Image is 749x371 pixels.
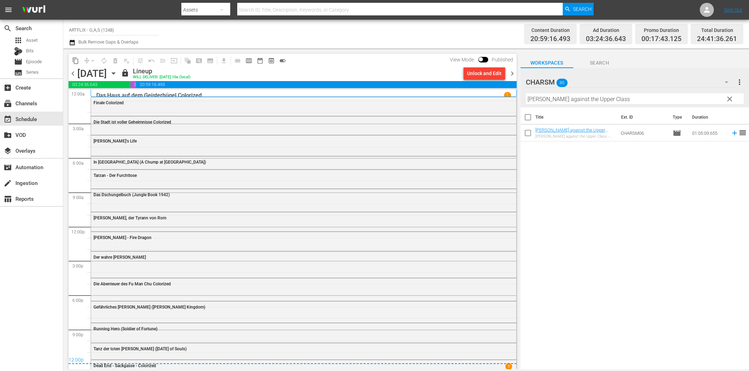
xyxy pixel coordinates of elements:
span: Episode [26,58,42,65]
span: Series [14,68,22,77]
span: 03:24:36.643 [586,35,626,43]
span: Dead End - Sackgasse - Colorized [93,363,156,368]
span: [PERSON_NAME] - Fire Dragon [93,235,151,240]
td: 01:05:09.655 [689,125,728,141]
th: Type [669,107,688,127]
span: [PERSON_NAME]'s Life [93,139,137,144]
span: 24:41:36.261 [697,35,737,43]
svg: Add to Schedule [731,129,738,137]
span: Month Calendar View [254,55,266,66]
span: Running Hero (Soldier of Fortune) [93,326,157,331]
span: Create Series Block [205,55,216,66]
span: clear [725,95,734,103]
div: WILL DELIVER: [DATE] 10a (local) [133,75,191,80]
th: Duration [688,107,730,127]
p: Das Haus auf dem Geisterhügel Colorized [96,92,202,99]
div: Ad Duration [586,25,626,35]
span: Die Abenteuer des Fu Man Chu Colorized [93,281,171,286]
span: chevron_right [508,69,517,78]
a: [PERSON_NAME] against the Upper Class - Colorized [535,127,608,138]
td: CHARSM06 [618,125,670,141]
span: 00:17:43.125 [641,35,682,43]
a: Sign Out [724,7,742,13]
span: Search [573,3,592,15]
span: Episode [673,129,681,137]
span: Tarzan - Der Furchtlose [93,173,137,178]
span: Gefährliches [PERSON_NAME] ([PERSON_NAME] Kingdom) [93,305,205,310]
span: Day Calendar View [230,54,243,67]
span: chevron_left [69,69,77,78]
span: Copy Lineup [70,55,81,66]
span: table_chart [4,195,12,203]
span: Toggle to switch from Published to Draft view. [478,57,483,62]
div: 12:00p [69,357,517,364]
span: Episode [14,58,22,66]
span: Download as CSV [216,54,230,67]
span: reorder [738,128,747,137]
span: Schedule [4,115,12,124]
span: Series [26,69,39,76]
button: clear [724,93,735,104]
span: Revert to Primary Episode [146,55,157,66]
span: create [4,179,12,187]
span: Create [4,84,12,92]
span: lock [121,69,129,77]
span: Workspaces [521,59,573,67]
div: Unlock and Edit [467,67,502,80]
span: Select an event to delete [110,55,121,66]
div: Total Duration [697,25,737,35]
button: Unlock and Edit [464,67,505,80]
span: Die Stadt ist voller Geheimnisse Colorized [93,120,171,125]
div: CHARSM [526,72,735,92]
span: View Mode: [446,57,478,62]
div: Promo Duration [641,25,682,35]
span: create_new_folder [4,131,12,139]
span: Published [488,57,517,62]
span: preview_outlined [268,57,275,64]
img: ans4CAIJ8jUAAAAAAAAAAAAAAAAAAAAAAAAgQb4GAAAAAAAAAAAAAAAAAAAAAAAAJMjXAAAAAAAAAAAAAAAAAAAAAAAAgAT5G... [17,2,51,18]
span: toggle_on [279,57,286,64]
span: Das Dschungelbuch (Jungle Book 1942) [93,192,170,197]
span: Loop Content [98,55,110,66]
span: more_vert [735,78,744,86]
span: In [GEOGRAPHIC_DATA] (A Chump at [GEOGRAPHIC_DATA]) [93,160,206,165]
button: more_vert [735,74,744,91]
span: menu [4,6,13,14]
span: Overlays [4,147,12,155]
span: Asset [26,37,38,44]
span: Customize Events [132,54,146,67]
div: Content Duration [530,25,570,35]
span: Bits [26,47,34,54]
span: [PERSON_NAME], der Tyrann von Rom [93,216,166,220]
span: 20:59:16.493 [530,35,570,43]
span: 00:17:43.125 [130,81,136,88]
span: Der wahre [PERSON_NAME] [93,255,146,260]
p: 1 [506,93,509,98]
div: [PERSON_NAME] against the Upper Class - Colorized [535,134,615,139]
span: Asset [14,36,22,45]
span: Tanz der toten [PERSON_NAME] ([DATE] of Souls) [93,346,187,351]
th: Ext. ID [617,107,668,127]
span: content_copy [72,57,79,64]
span: Clear Lineup [121,55,132,66]
span: calendar_view_week_outlined [245,57,252,64]
span: Bulk Remove Gaps & Overlaps [77,39,138,45]
span: 24 hours Lineup View is ON [277,55,288,66]
span: 1 [505,363,512,370]
span: Finale Colorized [93,100,124,105]
span: Remove Gaps & Overlaps [81,55,98,66]
span: Week Calendar View [243,55,254,66]
span: subscriptions [4,99,12,108]
button: Search [563,3,594,15]
span: 20:59:16.493 [136,81,517,88]
span: search [4,24,12,33]
span: date_range_outlined [257,57,264,64]
th: Title [535,107,617,127]
span: 03:24:36.643 [69,81,130,88]
div: [DATE] [77,68,107,79]
span: Search [573,59,626,67]
span: Automation [4,163,12,172]
div: Lineup [133,67,191,75]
